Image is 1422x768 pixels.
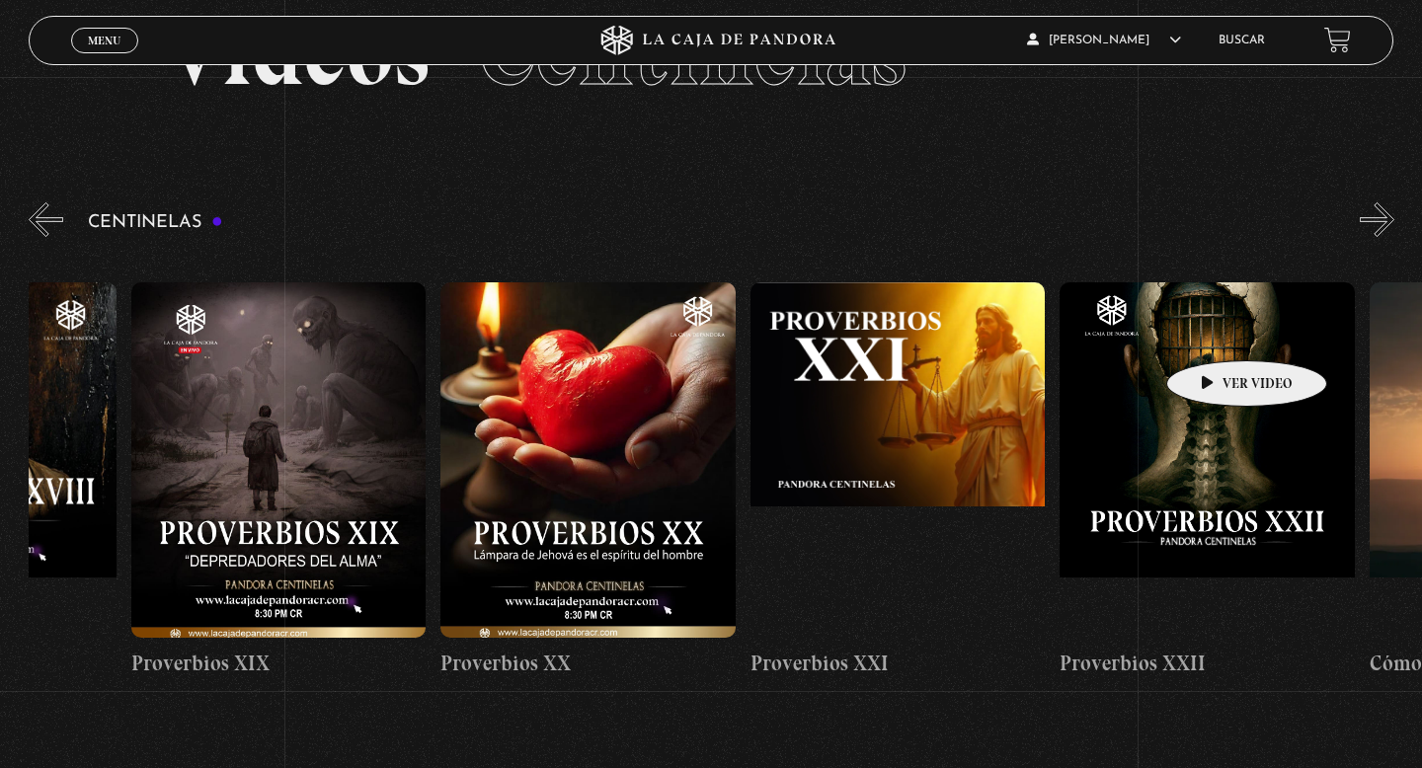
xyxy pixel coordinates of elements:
span: Menu [88,35,120,46]
a: Proverbios XXII [1060,252,1355,711]
span: Cerrar [82,50,128,64]
h3: Centinelas [88,213,223,232]
h4: Proverbios XIX [131,648,427,679]
a: Buscar [1219,35,1265,46]
span: [PERSON_NAME] [1027,35,1181,46]
h4: Proverbios XXI [750,648,1046,679]
a: Proverbios XX [440,252,736,711]
h2: Videos [165,6,1257,100]
a: Proverbios XXI [750,252,1046,711]
a: View your shopping cart [1324,27,1351,53]
h4: Proverbios XXII [1060,648,1355,679]
button: Previous [29,202,63,237]
a: Proverbios XIX [131,252,427,711]
h4: Proverbios XX [440,648,736,679]
button: Next [1360,202,1394,237]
